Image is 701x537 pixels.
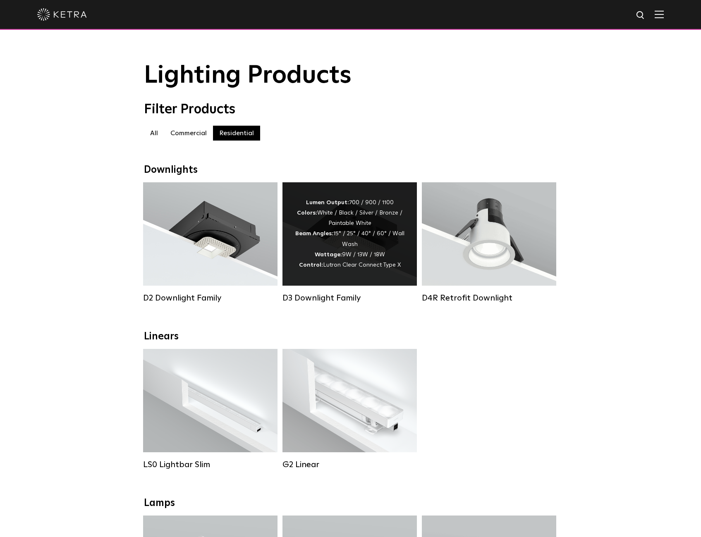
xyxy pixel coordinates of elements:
[143,460,278,470] div: LS0 Lightbar Slim
[295,198,404,270] div: 700 / 900 / 1100 White / Black / Silver / Bronze / Paintable White 15° / 25° / 40° / 60° / Wall W...
[144,497,557,509] div: Lamps
[143,293,278,303] div: D2 Downlight Family
[144,126,164,141] label: All
[306,200,349,205] strong: Lumen Output:
[144,331,557,343] div: Linears
[164,126,213,141] label: Commercial
[636,10,646,21] img: search icon
[297,210,317,216] strong: Colors:
[282,293,417,303] div: D3 Downlight Family
[143,349,278,470] a: LS0 Lightbar Slim Lumen Output:200 / 350Colors:White / BlackControl:X96 Controller
[144,102,557,117] div: Filter Products
[323,262,401,268] span: Lutron Clear Connect Type X
[37,8,87,21] img: ketra-logo-2019-white
[144,63,352,88] span: Lighting Products
[655,10,664,18] img: Hamburger%20Nav.svg
[299,262,323,268] strong: Control:
[143,182,278,303] a: D2 Downlight Family Lumen Output:1200Colors:White / Black / Gloss Black / Silver / Bronze / Silve...
[144,164,557,176] div: Downlights
[282,349,417,470] a: G2 Linear Lumen Output:400 / 700 / 1000Colors:WhiteBeam Angles:Flood / [GEOGRAPHIC_DATA] / Narrow...
[282,182,417,303] a: D3 Downlight Family Lumen Output:700 / 900 / 1100Colors:White / Black / Silver / Bronze / Paintab...
[422,293,556,303] div: D4R Retrofit Downlight
[295,231,333,236] strong: Beam Angles:
[422,182,556,303] a: D4R Retrofit Downlight Lumen Output:800Colors:White / BlackBeam Angles:15° / 25° / 40° / 60°Watta...
[315,252,342,258] strong: Wattage:
[282,460,417,470] div: G2 Linear
[213,126,260,141] label: Residential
